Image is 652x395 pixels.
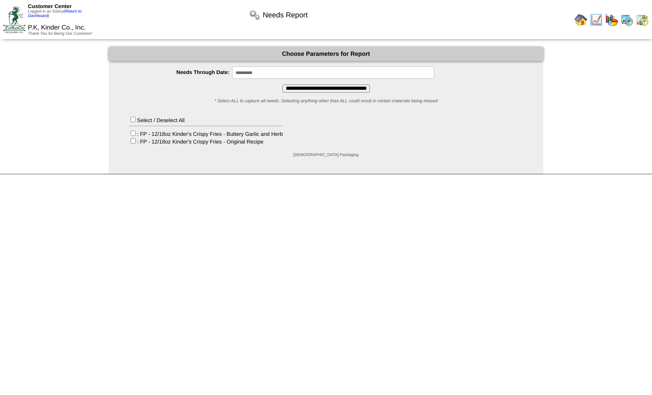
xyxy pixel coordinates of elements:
[129,116,283,145] div: Select / Deselect All : FP - 12/18oz Kinder's Crispy Fries - Buttery Garlic and Herb : FP - 12/18...
[248,8,261,21] img: workflow.png
[125,69,232,75] label: Needs Through Date:
[28,24,86,31] span: P.K, Kinder Co., Inc.
[109,99,543,104] div: * Select ALL to capture all needs. Selecting anything other than ALL could result in certain mate...
[605,13,618,26] img: graph.gif
[109,47,543,61] div: Choose Parameters for Report
[263,11,308,19] span: Needs Report
[293,153,359,157] span: [DEMOGRAPHIC_DATA] Packaging
[620,13,633,26] img: calendarprod.gif
[28,32,92,36] span: Thank You for Being Our Customer!
[590,13,603,26] img: line_graph.gif
[28,9,82,18] span: Logged in as Sstory
[636,13,649,26] img: calendarinout.gif
[28,9,82,18] a: (Return to Dashboard)
[3,6,25,33] img: ZoRoCo_Logo(Green%26Foil)%20jpg.webp
[574,13,587,26] img: home.gif
[28,3,72,9] span: Customer Center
